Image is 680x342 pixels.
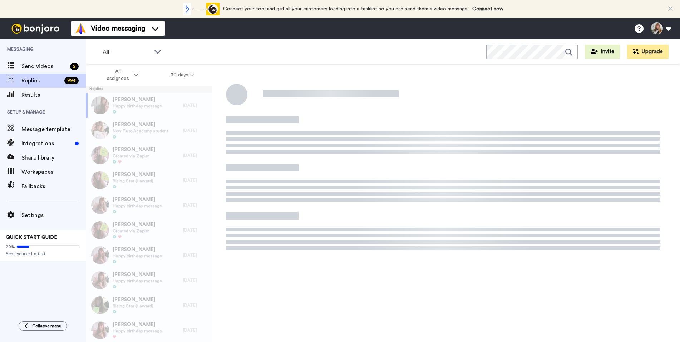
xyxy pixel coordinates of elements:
span: Settings [21,211,86,220]
span: Collapse menu [32,323,61,329]
a: [PERSON_NAME]Created via Zapier[DATE] [86,218,212,243]
span: Fallbacks [21,182,86,191]
div: [DATE] [183,277,208,283]
div: [DATE] [183,177,208,183]
div: [DATE] [183,202,208,208]
span: 20% [6,244,15,250]
img: bj-logo-header-white.svg [9,24,62,34]
img: 6a3ab5d6-5b95-449f-8b33-e1a9479b2fea-thumb.jpg [91,321,109,339]
img: d0a94d39-7c2e-49c6-b85e-113a4394de30-thumb.jpg [91,96,109,114]
span: Integrations [21,139,72,148]
div: 2 [70,63,79,70]
span: Video messaging [91,24,145,34]
span: QUICK START GUIDE [6,235,57,240]
a: [PERSON_NAME]Created via Zapier[DATE] [86,143,212,168]
div: 99 + [64,77,79,84]
span: [PERSON_NAME] [113,246,162,253]
span: Happy birthday message [113,278,162,284]
span: Results [21,91,86,99]
span: Connect your tool and get all your customers loading into a tasklist so you can send them a video... [223,6,469,11]
span: Created via Zapier [113,228,155,234]
span: [PERSON_NAME] [113,121,168,128]
a: [PERSON_NAME]Happy birthday message[DATE] [86,268,212,293]
div: [DATE] [183,127,208,133]
span: [PERSON_NAME] [113,171,155,178]
span: All assignees [103,68,132,82]
button: All assignees [87,65,154,85]
span: [PERSON_NAME] [113,321,162,328]
img: 150f7849-44cb-437c-bd2a-d3282a612fd6-thumb.jpg [91,146,109,164]
div: [DATE] [183,227,208,233]
span: Rising Star (1 award) [113,178,155,184]
span: [PERSON_NAME] [113,196,162,203]
button: Upgrade [627,45,669,59]
span: [PERSON_NAME] [113,296,155,303]
a: [PERSON_NAME]Happy birthday message[DATE] [86,243,212,268]
a: [PERSON_NAME]New Flute Academy student[DATE] [86,118,212,143]
div: animation [180,3,220,15]
img: 906323a2-391d-4cee-9179-3f4003c8a3df-thumb.jpg [91,271,109,289]
img: fb84b529-9c59-4cab-8307-e95ab89c0d27-thumb.jpg [91,196,109,214]
img: a49ccfc6-abd5-4e4d-a9bc-16ba2eb5ebcf-thumb.jpg [91,171,109,189]
div: [DATE] [183,102,208,108]
div: Replies [86,86,212,93]
span: Happy birthday message [113,203,162,209]
div: [DATE] [183,327,208,333]
span: Happy birthday message [113,103,162,109]
span: Share library [21,154,86,162]
a: [PERSON_NAME]Happy birthday message[DATE] [86,193,212,218]
button: Collapse menu [19,321,67,331]
span: Send videos [21,62,67,71]
span: Workspaces [21,168,86,176]
span: [PERSON_NAME] [113,271,162,278]
span: Replies [21,76,61,85]
div: [DATE] [183,252,208,258]
span: New Flute Academy student [113,128,168,134]
span: Send yourself a test [6,251,80,257]
span: Happy birthday message [113,328,162,334]
span: [PERSON_NAME] [113,221,155,228]
img: 79e2748f-0527-49c0-a090-d30d4c89fd17-thumb.jpg [91,296,109,314]
img: vm-color.svg [75,23,87,34]
a: [PERSON_NAME]Rising Star (1 award)[DATE] [86,168,212,193]
span: [PERSON_NAME] [113,146,155,153]
span: All [103,48,151,56]
div: [DATE] [183,302,208,308]
span: Rising Star (1 award) [113,303,155,309]
span: Happy birthday message [113,253,162,259]
span: Created via Zapier [113,153,155,159]
a: Connect now [472,6,503,11]
a: [PERSON_NAME]Rising Star (1 award)[DATE] [86,293,212,318]
a: [PERSON_NAME]Happy birthday message[DATE] [86,93,212,118]
span: [PERSON_NAME] [113,96,162,103]
span: Message template [21,125,86,134]
div: [DATE] [183,152,208,158]
button: 30 days [154,69,211,81]
img: 8e6ab975-cfa6-4dfe-be04-868420e19862-thumb.jpg [91,246,109,264]
img: edb8e3bc-1929-409a-8907-08c231ccc226-thumb.jpg [91,121,109,139]
button: Invite [585,45,620,59]
img: 7d4c32f4-e1b7-44dd-a87c-bcefbb1049fe-thumb.jpg [91,221,109,239]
